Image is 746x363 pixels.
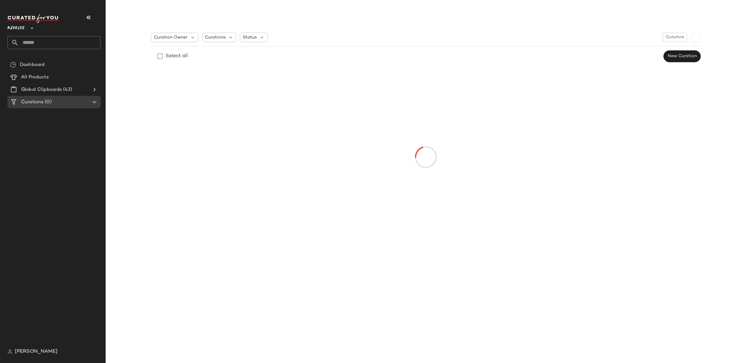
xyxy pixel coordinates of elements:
[7,21,25,32] span: Revolve
[10,62,16,68] img: svg%3e
[154,34,187,41] span: Curation Owner
[44,99,51,106] span: (0)
[62,86,72,93] span: (43)
[21,99,44,106] span: Curations
[664,50,701,62] button: New Curation
[663,33,687,42] button: Columns
[20,61,44,68] span: Dashboard
[243,34,257,41] span: Status
[21,86,62,93] span: Global Clipboards
[15,348,58,356] span: [PERSON_NAME]
[667,54,697,59] span: New Curation
[21,74,49,81] span: All Products
[205,34,226,41] span: Curations
[7,349,12,354] img: svg%3e
[166,53,188,60] div: Select all
[7,14,60,23] img: cfy_white_logo.C9jOOHJF.svg
[665,35,684,40] span: Columns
